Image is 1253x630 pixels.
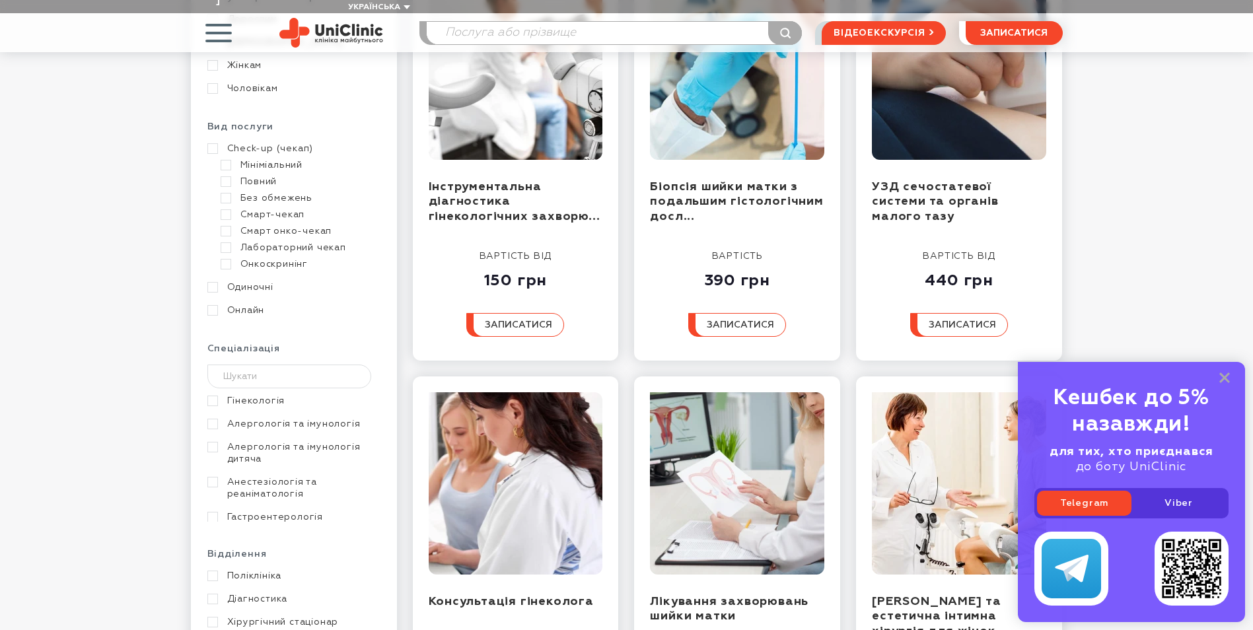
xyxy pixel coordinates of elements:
a: Лікування захворювань шийки матки [650,596,808,623]
a: Анестезіологія та реаніматологія [207,476,377,500]
a: Гінекологія [207,395,377,407]
a: УЗД сечостатевої системи та органів малого тазу [872,181,998,223]
div: до боту UniClinic [1034,444,1229,475]
a: Повний [221,176,377,188]
a: Viber [1131,491,1226,516]
span: вартість від [923,252,995,261]
a: Консультація гінеколога [429,596,594,608]
img: Консультація гінеколога [429,392,603,575]
input: Послуга або прізвище [427,22,802,44]
a: Алергологія та імунологія [207,418,377,430]
a: Онлайн [207,304,377,316]
span: вартість від [480,252,552,261]
span: записатися [929,320,996,330]
div: 440 грн [910,263,1008,291]
a: Мініміальний [221,159,377,171]
button: записатися [910,313,1008,337]
div: 390 грн [688,263,786,291]
span: записатися [485,320,552,330]
div: 150 грн [466,263,564,291]
div: Кешбек до 5% назавжди! [1034,385,1229,438]
a: відеоекскурсія [822,21,945,45]
img: Uniclinic [279,18,383,48]
div: Вид послуги [207,121,380,143]
a: Біопсія шийки матки з подальшим гістологічним досл... [650,181,823,223]
span: відеоекскурсія [834,22,925,44]
a: Алергологія та імунологія дитяча [207,441,377,465]
span: вартість [712,252,763,261]
a: Гастроентерологія [207,511,377,523]
button: записатися [966,21,1063,45]
img: Лікування захворювань шийки матки [650,392,824,575]
a: Одиночні [207,281,377,293]
button: записатися [466,313,564,337]
img: Лікувальна та естетична інтимна хірургія для жінок [872,392,1046,575]
a: Хірургічний стаціонар [207,616,377,628]
a: Без обмежень [221,192,377,204]
b: для тих, хто приєднався [1050,446,1213,458]
input: Шукати [207,365,372,388]
a: Поліклініка [207,570,377,582]
a: Онкоскринінг [221,258,377,270]
button: записатися [688,313,786,337]
a: Діагностика [207,593,377,605]
div: Відділення [207,548,380,570]
span: Українська [348,3,400,11]
a: Смарт онко-чекап [221,225,377,237]
button: Українська [345,3,410,13]
a: Check-up (чекап) [207,143,377,155]
a: Жінкам [207,59,377,71]
a: Telegram [1037,491,1131,516]
a: Смарт-чекап [221,209,377,221]
span: записатися [707,320,774,330]
a: Інструментальна діагностика гінекологічних захворю... [429,181,600,223]
a: Лабораторний чекап [221,242,377,254]
a: Чоловікам [207,83,377,94]
span: записатися [980,28,1048,38]
div: Спеціалізація [207,343,380,365]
